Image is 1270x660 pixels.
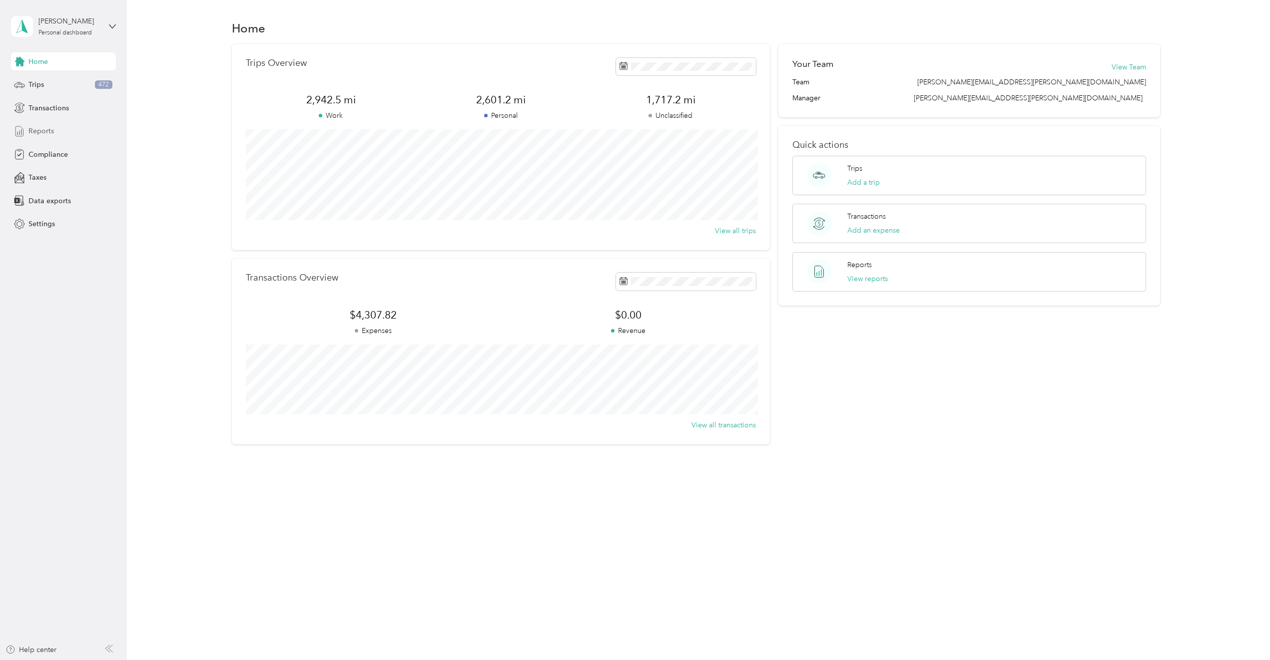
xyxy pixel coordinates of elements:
[847,177,880,188] button: Add a trip
[914,94,1143,102] span: [PERSON_NAME][EMAIL_ADDRESS][PERSON_NAME][DOMAIN_NAME]
[246,58,307,68] p: Trips Overview
[847,225,900,236] button: Add an expense
[246,110,416,121] p: Work
[28,126,54,136] span: Reports
[501,326,755,336] p: Revenue
[28,56,48,67] span: Home
[1112,62,1146,72] button: View Team
[917,77,1146,87] span: [PERSON_NAME][EMAIL_ADDRESS][PERSON_NAME][DOMAIN_NAME]
[586,110,755,121] p: Unclassified
[95,80,112,89] span: 472
[792,77,809,87] span: Team
[28,196,71,206] span: Data exports
[28,103,69,113] span: Transactions
[246,308,501,322] span: $4,307.82
[501,308,755,322] span: $0.00
[38,16,101,26] div: [PERSON_NAME]
[792,58,833,70] h2: Your Team
[246,273,338,283] p: Transactions Overview
[28,149,68,160] span: Compliance
[246,326,501,336] p: Expenses
[715,226,756,236] button: View all trips
[28,219,55,229] span: Settings
[28,172,46,183] span: Taxes
[847,211,886,222] p: Transactions
[847,260,872,270] p: Reports
[5,645,56,655] button: Help center
[416,110,586,121] p: Personal
[28,79,44,90] span: Trips
[847,274,888,284] button: View reports
[38,30,92,36] div: Personal dashboard
[586,93,755,107] span: 1,717.2 mi
[1214,604,1270,660] iframe: Everlance-gr Chat Button Frame
[232,23,265,33] h1: Home
[792,140,1146,150] p: Quick actions
[691,420,756,430] button: View all transactions
[792,93,820,103] span: Manager
[246,93,416,107] span: 2,942.5 mi
[847,163,862,174] p: Trips
[416,93,586,107] span: 2,601.2 mi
